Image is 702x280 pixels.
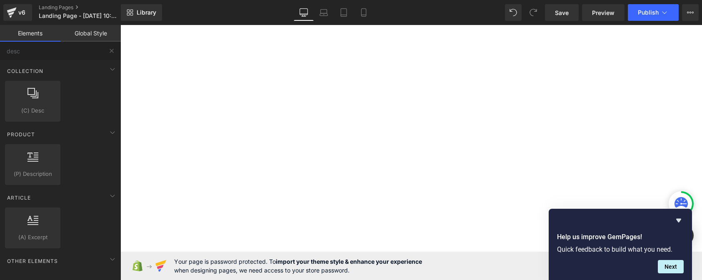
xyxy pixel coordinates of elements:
[592,8,615,17] span: Preview
[6,130,36,138] span: Product
[638,9,659,16] span: Publish
[6,194,32,202] span: Article
[314,4,334,21] a: Laptop
[6,257,59,265] span: Other Elements
[17,7,27,18] div: v6
[7,106,58,115] span: (C) Desc
[7,170,58,178] span: (P) Description
[557,232,684,242] h2: Help us improve GemPages!
[3,4,32,21] a: v6
[174,257,422,275] span: Your page is password protected. To when designing pages, we need access to your store password.
[628,4,679,21] button: Publish
[39,4,135,11] a: Landing Pages
[60,25,121,42] a: Global Style
[121,4,162,21] a: New Library
[6,67,44,75] span: Collection
[582,4,625,21] a: Preview
[39,12,119,19] span: Landing Page - [DATE] 10:07:29
[294,4,314,21] a: Desktop
[557,215,684,273] div: Help us improve GemPages!
[354,4,374,21] a: Mobile
[658,260,684,273] button: Next question
[555,8,569,17] span: Save
[682,4,699,21] button: More
[276,258,422,265] strong: import your theme style & enhance your experience
[7,233,58,242] span: (A) Excerpt
[557,245,684,253] p: Quick feedback to build what you need.
[505,4,522,21] button: Undo
[334,4,354,21] a: Tablet
[525,4,542,21] button: Redo
[137,9,156,16] span: Library
[674,215,684,225] button: Hide survey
